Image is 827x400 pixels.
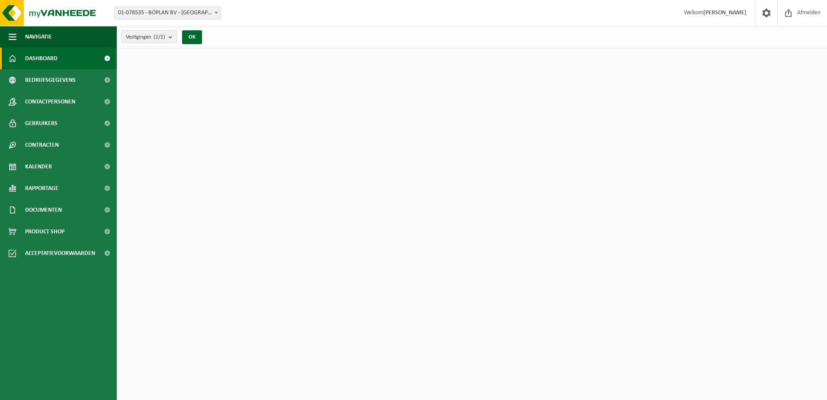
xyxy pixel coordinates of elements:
[25,48,58,69] span: Dashboard
[114,6,221,19] span: 01-078535 - BOPLAN BV - MOORSELE
[154,34,165,40] count: (2/2)
[25,134,59,156] span: Contracten
[25,113,58,134] span: Gebruikers
[182,30,202,44] button: OK
[25,26,52,48] span: Navigatie
[25,69,76,91] span: Bedrijfsgegevens
[25,156,52,177] span: Kalender
[126,31,165,44] span: Vestigingen
[25,242,95,264] span: Acceptatievoorwaarden
[121,30,177,43] button: Vestigingen(2/2)
[115,7,221,19] span: 01-078535 - BOPLAN BV - MOORSELE
[25,91,75,113] span: Contactpersonen
[25,177,58,199] span: Rapportage
[25,199,62,221] span: Documenten
[25,221,64,242] span: Product Shop
[703,10,747,16] strong: [PERSON_NAME]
